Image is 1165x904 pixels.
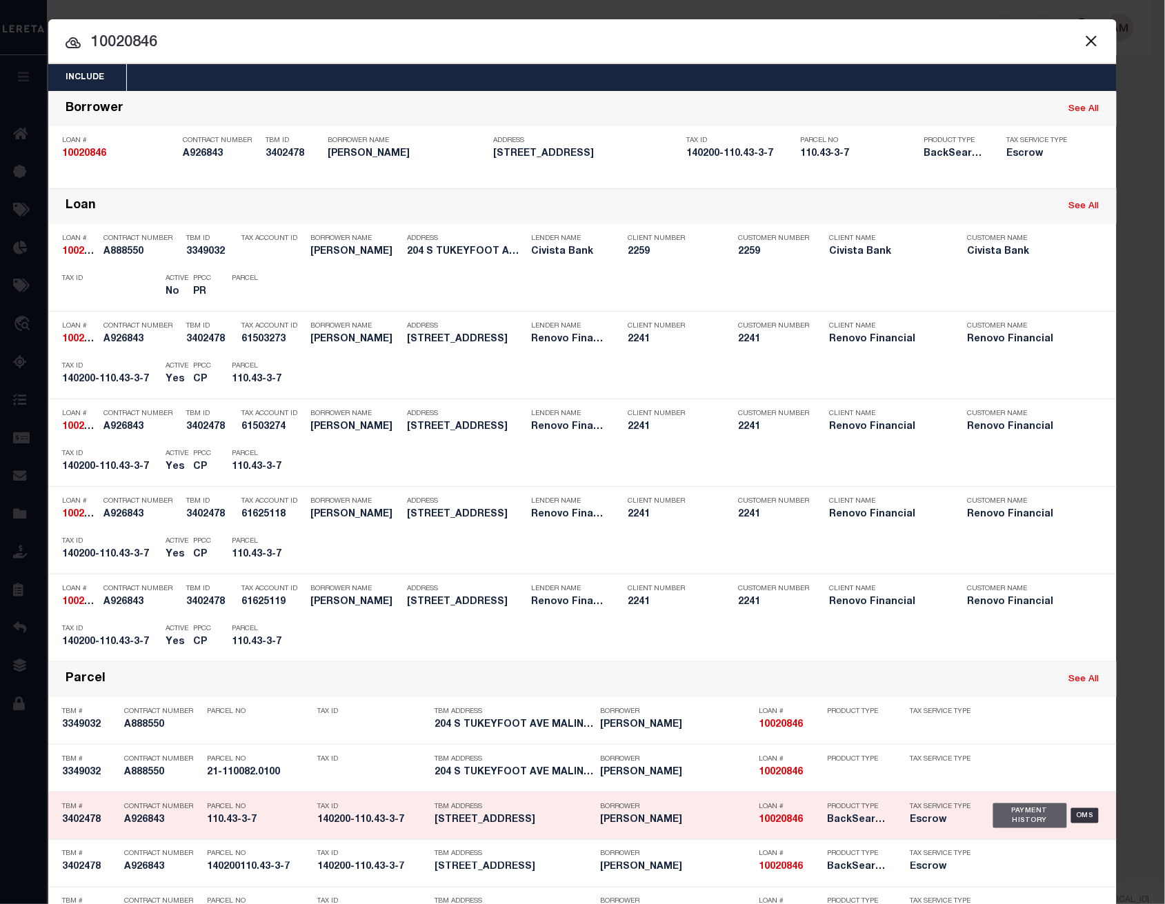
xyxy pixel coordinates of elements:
h5: 10020846 [759,719,821,731]
h5: 2241 [628,509,717,521]
h5: Renovo Financial [830,596,947,608]
h5: 140200-110.43-3-7 [62,636,159,648]
h5: 2241 [738,596,807,608]
p: Tax ID [62,274,159,283]
h5: 110.43-3-7 [232,374,294,385]
p: TBM Address [435,755,593,763]
p: Contract Number [124,755,200,763]
h5: 140200-110.43-3-7 [62,374,159,385]
p: Tax Service Type [910,850,973,858]
h5: 268 7TH ST BUFFALO, NY 14201 [407,421,524,433]
h5: 3349032 [62,767,117,779]
h5: Renovo Financial [968,596,1085,608]
h5: Yes [166,374,186,385]
p: Customer Name [968,322,1085,330]
h5: 10020846 [759,814,821,826]
p: Client Name [830,322,947,330]
p: Parcel No [207,755,310,763]
h5: 3402478 [186,596,235,608]
h5: 2241 [738,509,807,521]
p: Loan # [62,322,97,330]
p: Address [407,410,524,418]
p: Borrower Name [310,410,400,418]
p: PPCC [193,274,211,283]
div: Parcel [66,672,106,687]
p: TBM ID [186,322,235,330]
h5: 268 7TH ST BUFFALO, NY 14201 [407,596,524,608]
h5: BackSearch,Escrow [828,862,890,874]
h5: 204 S TUKEYFOOT AVE MALINTA ... [407,246,524,258]
h5: 3402478 [186,421,235,433]
p: Customer Name [968,585,1085,593]
h5: 10020846 [62,421,97,433]
p: Loan # [62,497,97,505]
a: See All [1069,105,1099,114]
p: Product Type [828,707,890,716]
h5: Renovo Financial [531,421,607,433]
strong: 10020846 [62,149,106,159]
p: Active [166,274,188,283]
strong: 10020846 [62,334,106,344]
p: Active [166,537,188,545]
p: Contract Number [124,707,200,716]
h5: Yes [166,461,186,473]
p: Contract Number [103,585,179,593]
h5: A926843 [103,509,179,521]
p: Tax ID [62,450,159,458]
p: Parcel [232,450,294,458]
h5: 110.43-3-7 [232,549,294,561]
h5: 3402478 [62,862,117,874]
p: Customer Number [738,322,809,330]
a: See All [1069,675,1099,684]
h5: 3402478 [186,509,235,521]
p: Loan # [759,755,821,763]
h5: 2241 [738,334,807,345]
h5: Civista Bank [830,246,947,258]
h5: MARY K VOLTZ [600,814,752,826]
strong: 10020846 [62,597,106,607]
h5: REBECCA HORSTMAN [310,246,400,258]
h5: 21-110082.0100 [207,767,310,779]
p: Tax ID [317,755,428,763]
p: Parcel [232,625,294,633]
p: Borrower [600,707,752,716]
p: Active [166,450,188,458]
p: Borrower Name [310,585,400,593]
strong: 10020846 [62,510,106,519]
h5: Renovo Financial [531,596,607,608]
h5: Renovo Financial [830,509,947,521]
h5: Renovo Financial [968,421,1085,433]
p: TBM Address [435,803,593,811]
div: Borrower [66,101,123,117]
p: Client Name [830,410,947,418]
p: Tax ID [62,625,159,633]
p: Parcel [232,537,294,545]
p: TBM # [62,803,117,811]
h5: 61625119 [241,596,303,608]
p: Parcel No [207,707,310,716]
h5: 2241 [628,596,717,608]
h5: A888550 [124,767,200,779]
strong: 10020846 [759,863,803,872]
h5: CP [193,374,211,385]
strong: 10020846 [62,247,106,257]
h5: 3349032 [62,719,117,731]
p: Product Type [828,803,890,811]
h5: A926843 [124,862,200,874]
h5: No [166,286,186,298]
h5: 204 S TUKEYFOOT AVE MALINTA ... [435,767,593,779]
p: Lender Name [531,410,607,418]
h5: Rebecca L Horstman [600,767,752,779]
p: Loan # [62,137,176,145]
p: Tax Account ID [241,410,303,418]
p: Active [166,625,188,633]
p: Customer Number [738,410,809,418]
p: Parcel [232,362,294,370]
h5: 10020846 [759,862,821,874]
p: Loan # [62,410,97,418]
h5: Escrow [910,862,973,874]
p: Tax ID [317,803,428,811]
p: Contract Number [124,850,200,858]
p: Product Type [828,850,890,858]
h5: Renovo Financial [531,334,607,345]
